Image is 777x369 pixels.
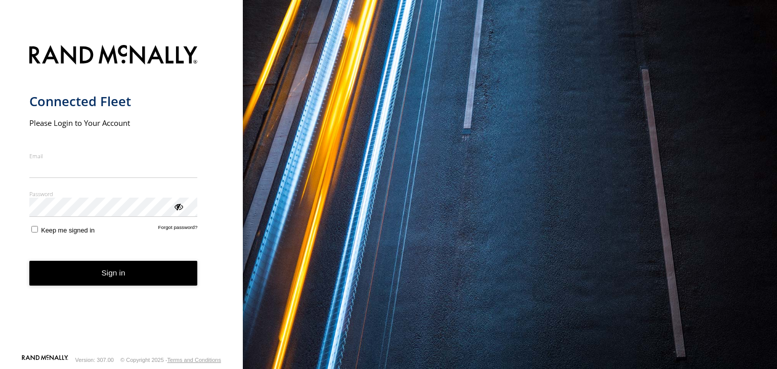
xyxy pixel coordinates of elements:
[173,201,183,211] div: ViewPassword
[167,357,221,363] a: Terms and Conditions
[22,355,68,365] a: Visit our Website
[75,357,114,363] div: Version: 307.00
[41,226,95,234] span: Keep me signed in
[120,357,221,363] div: © Copyright 2025 -
[29,93,198,110] h1: Connected Fleet
[29,190,198,198] label: Password
[158,224,198,234] a: Forgot password?
[29,39,214,354] form: main
[31,226,38,233] input: Keep me signed in
[29,118,198,128] h2: Please Login to Your Account
[29,152,198,160] label: Email
[29,43,198,69] img: Rand McNally
[29,261,198,286] button: Sign in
